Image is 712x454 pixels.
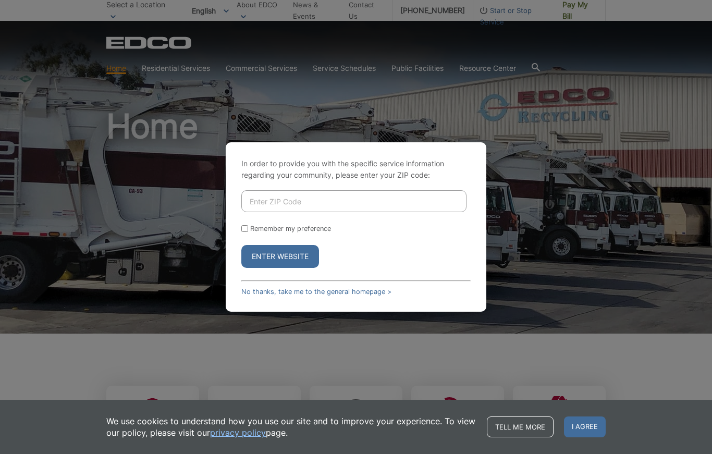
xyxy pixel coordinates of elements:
[106,415,476,438] p: We use cookies to understand how you use our site and to improve your experience. To view our pol...
[250,225,331,232] label: Remember my preference
[564,416,606,437] span: I agree
[487,416,554,437] a: Tell me more
[241,288,391,296] a: No thanks, take me to the general homepage >
[241,245,319,268] button: Enter Website
[241,190,467,212] input: Enter ZIP Code
[210,427,266,438] a: privacy policy
[241,158,471,181] p: In order to provide you with the specific service information regarding your community, please en...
